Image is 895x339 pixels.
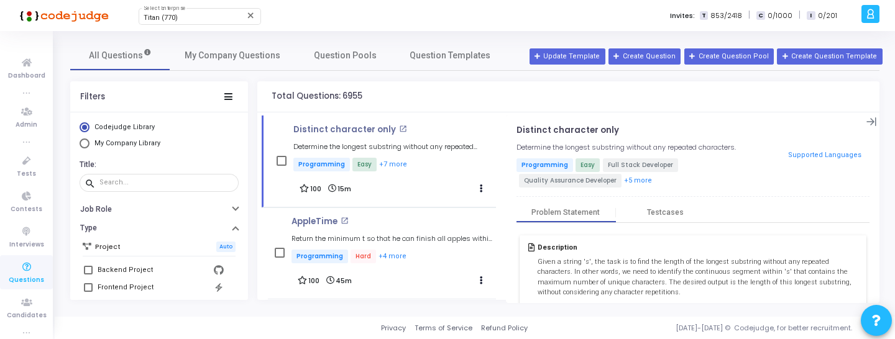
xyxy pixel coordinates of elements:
[16,3,109,28] img: logo
[379,159,408,171] button: +7 more
[608,48,681,65] button: Create Question
[748,9,750,22] span: |
[8,71,45,81] span: Dashboard
[710,11,742,21] span: 853/2418
[756,11,764,20] span: C
[9,240,44,250] span: Interviews
[472,180,490,197] button: Actions
[308,277,319,285] span: 100
[799,9,801,22] span: |
[11,204,42,215] span: Contests
[700,11,708,20] span: T
[80,122,239,151] mat-radio-group: Select Library
[623,175,653,187] button: +5 more
[80,92,105,102] div: Filters
[246,11,256,20] mat-icon: Clear
[410,49,490,62] span: Question Templates
[399,125,407,133] mat-icon: open_in_new
[516,158,573,172] span: Programming
[538,257,858,298] p: Given a string 's', the task is to find the length of the longest substring without any repeated ...
[70,199,248,219] button: Job Role
[381,323,406,333] a: Privacy
[291,250,348,263] span: Programming
[291,235,496,243] h5: Return the minimum t so that he can finish all apples within k hours
[310,185,321,193] span: 100
[684,48,774,65] button: Create Question Pool
[16,120,37,130] span: Admin
[670,11,695,21] label: Invites:
[519,174,622,188] span: Quality Assurance Developer
[415,323,472,333] a: Terms of Service
[576,158,600,172] span: Easy
[144,14,178,22] span: Titan (770)
[807,11,815,20] span: I
[647,208,684,217] div: Testcases
[337,185,351,193] span: 15m
[99,179,234,186] input: Search...
[481,323,528,333] a: Refund Policy
[98,280,154,295] div: Frontend Project
[531,208,600,217] div: Problem Statement
[293,125,396,135] p: Distinct character only
[272,91,362,101] h4: Total Questions: 6955
[603,158,678,172] span: Full Stack Developer
[98,298,154,313] div: Frontend Project
[80,224,97,233] h6: Type
[768,11,792,21] span: 0/1000
[314,49,377,62] span: Question Pools
[472,272,490,289] button: Actions
[351,250,376,263] span: Hard
[95,243,121,251] h6: Project
[378,251,407,263] button: +4 more
[17,169,36,179] span: Tests
[293,158,350,171] span: Programming
[818,11,837,21] span: 0/201
[89,49,152,62] span: All Questions
[530,48,605,65] a: Update Template
[516,125,619,135] p: Distinct character only
[784,147,866,165] button: Supported Languages
[516,143,736,151] h5: Determine the longest substring without any repeated characters.
[7,310,47,321] span: Candidates
[293,143,496,151] h5: Determine the longest substring without any repeated characters.
[352,158,377,171] span: Easy
[777,48,882,65] button: Create Question Template
[538,243,858,251] h5: Description
[185,49,280,62] span: My Company Questions
[341,217,349,225] mat-icon: open_in_new
[94,123,155,131] span: Codejudge Library
[528,323,879,333] div: [DATE]-[DATE] © Codejudge, for better recruitment.
[80,205,112,214] h6: Job Role
[9,275,44,286] span: Questions
[336,277,352,285] span: 45m
[98,263,153,278] div: Backend Project
[216,242,236,252] span: Auto
[85,178,99,189] mat-icon: search
[94,139,160,147] span: My Company Library
[70,219,248,238] button: Type
[291,217,337,227] p: AppleTime
[80,160,236,169] h6: Title:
